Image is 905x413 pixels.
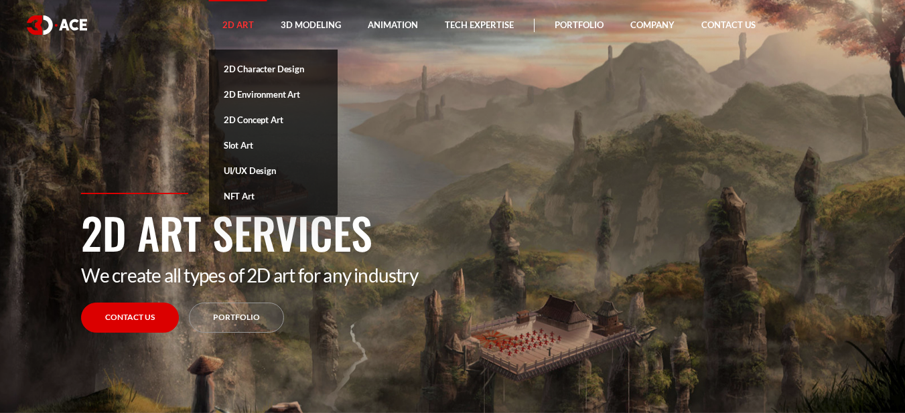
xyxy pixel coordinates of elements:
a: NFT Art [209,183,338,209]
a: Portfolio [189,303,284,333]
a: 2D Concept Art [209,107,338,133]
p: We create all types of 2D art for any industry [81,264,825,286]
h1: 2D Art Services [81,201,825,264]
a: 2D Environment Art [209,82,338,107]
a: Contact Us [81,303,179,333]
a: Slot Art [209,133,338,158]
a: UI/UX Design [209,158,338,183]
img: logo white [27,15,87,35]
a: 2D Character Design [209,56,338,82]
